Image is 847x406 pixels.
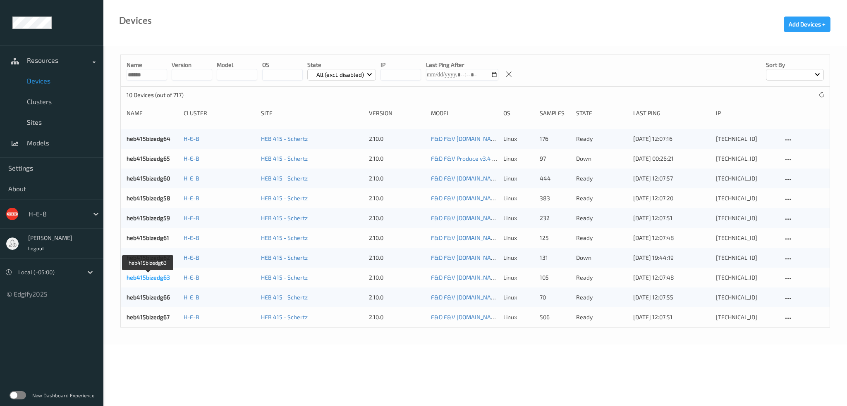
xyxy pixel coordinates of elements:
div: 2.10.0 [369,293,425,302]
div: [DATE] 12:07:51 [633,214,710,222]
p: ready [576,214,627,222]
p: 10 Devices (out of 717) [127,91,189,99]
a: HEB 415 - Schertz [261,254,308,261]
button: Add Devices + [784,17,830,32]
div: 2.10.0 [369,194,425,202]
p: ready [576,313,627,321]
a: F&D F&V [DOMAIN_NAME] (Daily) [DATE] 16:30 [DATE] 16:30 Auto Save [431,254,615,261]
p: down [576,254,627,262]
p: linux [503,135,534,143]
a: H-E-B [184,313,199,321]
div: [DATE] 12:07:55 [633,293,710,302]
div: 70 [540,293,570,302]
div: [TECHNICAL_ID] [716,273,777,282]
p: OS [262,61,303,69]
p: IP [380,61,421,69]
p: ready [576,273,627,282]
div: [DATE] 12:07:20 [633,194,710,202]
div: ip [716,109,777,117]
a: H-E-B [184,135,199,142]
div: [TECHNICAL_ID] [716,154,777,163]
a: F&D F&V [DOMAIN_NAME] [DATE] 16:30 [431,214,535,221]
p: model [217,61,257,69]
p: ready [576,194,627,202]
div: [TECHNICAL_ID] [716,293,777,302]
a: H-E-B [184,195,199,202]
div: Devices [119,17,152,25]
a: HEB 415 - Schertz [261,135,308,142]
a: H-E-B [184,294,199,301]
p: linux [503,254,534,262]
a: heb415bizedg65 [127,155,170,162]
div: [TECHNICAL_ID] [716,234,777,242]
p: ready [576,135,627,143]
p: linux [503,273,534,282]
div: Model [431,109,498,117]
a: HEB 415 - Schertz [261,294,308,301]
div: [DATE] 12:07:48 [633,234,710,242]
div: [DATE] 12:07:16 [633,135,710,143]
div: [TECHNICAL_ID] [716,135,777,143]
p: linux [503,234,534,242]
div: [TECHNICAL_ID] [716,214,777,222]
div: version [369,109,425,117]
div: [DATE] 19:44:19 [633,254,710,262]
p: linux [503,154,534,163]
div: Samples [540,109,570,117]
div: 2.10.0 [369,234,425,242]
a: HEB 415 - Schertz [261,214,308,221]
div: [DATE] 12:07:51 [633,313,710,321]
p: linux [503,194,534,202]
div: Cluster [184,109,255,117]
div: 383 [540,194,570,202]
a: heb415bizedg61 [127,234,169,241]
div: 125 [540,234,570,242]
p: Last Ping After [426,61,498,69]
a: heb415bizedg62 [127,254,170,261]
a: HEB 415 - Schertz [261,155,308,162]
a: F&D F&V [DOMAIN_NAME] [DATE] 16:30 [431,294,535,301]
a: heb415bizedg67 [127,313,170,321]
div: [DATE] 12:07:57 [633,174,710,183]
a: heb415bizedg60 [127,175,170,182]
p: linux [503,174,534,183]
a: H-E-B [184,175,199,182]
p: State [307,61,376,69]
div: 2.10.0 [369,254,425,262]
div: 105 [540,273,570,282]
a: heb415bizedg64 [127,135,170,142]
a: F&D F&V Produce v3.4 [DATE] 22:47 Auto Save [431,155,553,162]
a: heb415bizedg66 [127,294,170,301]
div: 2.10.0 [369,135,425,143]
div: 176 [540,135,570,143]
a: F&D F&V [DOMAIN_NAME] [DATE] 16:30 [431,313,535,321]
div: [TECHNICAL_ID] [716,174,777,183]
div: [DATE] 12:07:48 [633,273,710,282]
p: version [172,61,212,69]
a: H-E-B [184,274,199,281]
a: F&D F&V [DOMAIN_NAME] [DATE] 16:30 [431,234,535,241]
p: Sort by [766,61,824,69]
p: linux [503,214,534,222]
div: [TECHNICAL_ID] [716,194,777,202]
p: linux [503,313,534,321]
a: F&D F&V [DOMAIN_NAME] [DATE] 16:30 [431,195,535,202]
div: 2.10.0 [369,273,425,282]
a: H-E-B [184,234,199,241]
div: 444 [540,174,570,183]
a: HEB 415 - Schertz [261,175,308,182]
div: Name [127,109,178,117]
div: Site [261,109,363,117]
div: [TECHNICAL_ID] [716,313,777,321]
div: 2.10.0 [369,313,425,321]
a: HEB 415 - Schertz [261,195,308,202]
div: 2.10.0 [369,174,425,183]
p: down [576,154,627,163]
div: 232 [540,214,570,222]
div: [TECHNICAL_ID] [716,254,777,262]
div: 2.10.0 [369,154,425,163]
a: F&D F&V [DOMAIN_NAME] [DATE] 16:30 [431,135,535,142]
a: HEB 415 - Schertz [261,234,308,241]
p: Name [127,61,167,69]
div: OS [503,109,534,117]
